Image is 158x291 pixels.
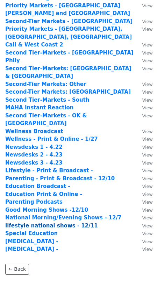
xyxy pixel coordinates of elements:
small: View [142,223,153,228]
a: Second Tier-Markets - OK & [GEOGRAPHIC_DATA] [5,112,87,127]
a: View [135,191,153,197]
a: View [135,223,153,229]
a: View [135,238,153,245]
a: View [135,89,153,95]
a: Newsdesks 1 - 4.22 [5,144,63,150]
a: National Morning/Evening Shows - 12/7 [5,214,122,221]
a: View [135,65,153,72]
a: View [135,2,153,9]
a: View [135,144,153,150]
small: View [142,199,153,205]
small: View [142,160,153,166]
small: View [142,27,153,32]
a: View [135,160,153,166]
a: [MEDICAL_DATA] - [5,246,58,252]
small: View [142,97,153,103]
strong: Phily [5,57,20,64]
small: View [142,58,153,63]
a: View [135,136,153,142]
iframe: Chat Widget [123,257,158,291]
a: View [135,175,153,182]
a: Newsdesks 2 - 4.23 [5,152,63,158]
small: View [142,42,153,48]
a: View [135,50,153,56]
small: View [142,137,153,142]
small: View [142,184,153,189]
a: Second Tier-Markets - South [5,97,89,103]
a: MAHA Instant Reaction [5,104,74,111]
small: View [142,192,153,197]
a: View [135,152,153,158]
a: View [135,26,153,32]
small: View [142,129,153,134]
a: Parenting - Print & Broadcast - 12/10 [5,175,115,182]
small: View [142,215,153,220]
small: View [142,50,153,56]
a: Second-Tier Markets: Other [5,81,86,87]
a: Cali & West Coast 2 [5,42,63,48]
small: View [142,152,153,158]
a: ← Back [5,264,29,275]
a: Lifestyle - Print & Broadcast - [5,167,93,174]
small: View [142,176,153,181]
small: View [142,19,153,24]
small: View [142,3,153,8]
strong: Priority Markets - [GEOGRAPHIC_DATA][PERSON_NAME] and [GEOGRAPHIC_DATA] [5,2,130,17]
a: View [135,57,153,64]
a: View [135,207,153,213]
a: Wellness Broadcast [5,128,63,134]
a: View [135,167,153,174]
strong: Good Morning Shows -12/10 [5,207,88,213]
small: View [142,66,153,71]
a: Priority Markets - [GEOGRAPHIC_DATA], [GEOGRAPHIC_DATA], [GEOGRAPHIC_DATA] [5,26,132,40]
a: View [135,183,153,189]
a: lifestyle national shows - 12/11 [5,223,98,229]
small: View [142,113,153,118]
a: Education Print & Online - [5,191,82,197]
a: Second Tier-Markets: [GEOGRAPHIC_DATA] & [GEOGRAPHIC_DATA] [5,65,131,80]
a: [MEDICAL_DATA] - [5,238,58,245]
a: View [135,246,153,252]
a: View [135,104,153,111]
strong: Second-Tier Markets - [GEOGRAPHIC_DATA] [5,18,132,24]
a: View [135,128,153,134]
small: View [142,208,153,213]
small: View [142,239,153,244]
small: View [142,89,153,95]
a: Wellness - Print & Online - 1/27 [5,136,98,142]
a: Special Education [5,230,58,237]
small: View [142,145,153,150]
a: View [135,81,153,87]
small: View [142,168,153,173]
a: View [135,214,153,221]
a: View [135,42,153,48]
a: View [135,18,153,24]
strong: Second Tier-Markets - [GEOGRAPHIC_DATA] [5,50,134,56]
a: Parenting Podcasts [5,199,63,205]
a: View [135,97,153,103]
a: Second-Tier Markets: [GEOGRAPHIC_DATA] [5,89,131,95]
small: View [142,231,153,236]
a: Education Broadcast - [5,183,70,189]
a: View [135,199,153,205]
